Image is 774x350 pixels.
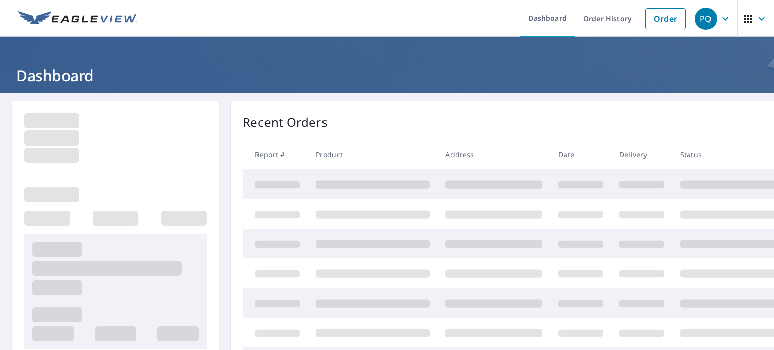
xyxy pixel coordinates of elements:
[437,139,550,169] th: Address
[243,113,328,131] p: Recent Orders
[611,139,672,169] th: Delivery
[550,139,611,169] th: Date
[243,139,308,169] th: Report #
[308,139,438,169] th: Product
[18,11,137,26] img: EV Logo
[12,65,762,86] h1: Dashboard
[695,8,717,30] div: PQ
[645,8,686,29] a: Order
